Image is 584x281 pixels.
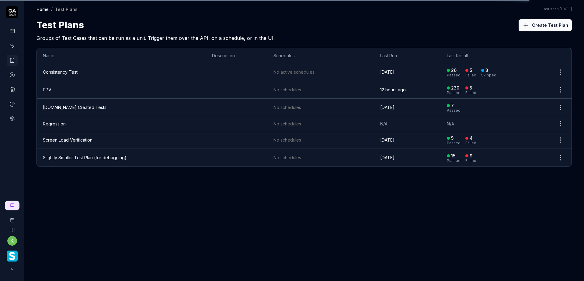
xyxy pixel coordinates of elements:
a: PPV [43,87,51,92]
button: Create Test Plan [519,19,572,31]
a: [DOMAIN_NAME] Created Tests [43,105,106,110]
div: Passed [447,141,461,145]
span: N/A [380,121,388,126]
span: N/A [447,121,454,126]
div: Skipped [481,73,496,77]
div: Passed [447,91,461,95]
span: No active schedules [273,69,315,75]
a: Consistency Test [43,69,78,75]
div: 9 [470,153,472,159]
a: New conversation [5,201,19,210]
div: 3 [485,68,488,73]
div: Failed [465,159,476,163]
time: [DATE] [380,137,395,142]
a: Slightly Smaller Test Plan (for debugging) [43,155,127,160]
div: 5 [470,68,472,73]
span: No schedules [273,121,301,127]
div: 7 [451,103,454,108]
div: 15 [451,153,455,159]
time: 12 hours ago [380,87,406,92]
time: [DATE] [380,155,395,160]
span: Last scan: [542,6,572,12]
a: Regression [43,121,66,126]
h2: Groups of Test Cases that can be run as a unit. Trigger them over the API, on a schedule, or in t... [36,32,572,42]
time: [DATE] [560,7,572,11]
th: Name [37,48,206,63]
th: Last Result [441,48,550,63]
div: Passed [447,73,461,77]
time: [DATE] [380,69,395,75]
div: 5 [451,135,454,141]
div: 5 [470,85,472,91]
div: / [51,6,53,12]
th: Description [206,48,268,63]
div: 4 [470,135,473,141]
button: Smartlinx Logo [2,246,22,263]
span: No schedules [273,86,301,93]
a: Home [36,6,49,12]
div: Failed [465,141,476,145]
a: Book a call with us [2,213,22,223]
button: Last scan:[DATE] [542,6,572,12]
th: Last Run [374,48,441,63]
a: Screen Load Verification [43,137,92,142]
div: Failed [465,91,476,95]
div: 26 [451,68,457,73]
div: Failed [465,73,476,77]
a: Documentation [2,223,22,232]
button: k [7,236,17,246]
div: 230 [451,85,459,91]
img: Smartlinx Logo [7,251,18,262]
time: [DATE] [380,105,395,110]
div: Passed [447,159,461,163]
h1: Test Plans [36,18,84,32]
span: No schedules [273,137,301,143]
div: Passed [447,109,461,112]
span: No schedules [273,104,301,111]
span: No schedules [273,154,301,161]
th: Schedules [267,48,374,63]
div: Test Plans [55,6,78,12]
